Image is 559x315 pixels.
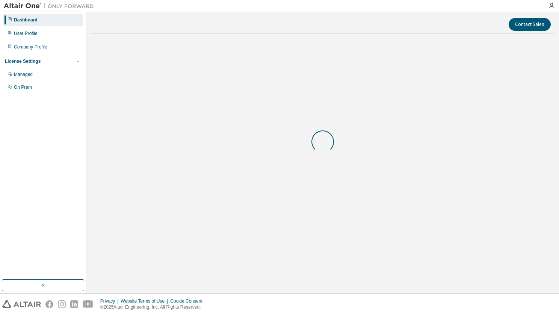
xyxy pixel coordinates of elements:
div: Privacy [100,298,121,304]
div: Dashboard [14,17,38,23]
img: Altair One [4,2,98,10]
div: Managed [14,71,33,77]
img: linkedin.svg [70,300,78,308]
div: User Profile [14,30,38,36]
img: youtube.svg [83,300,94,308]
button: Contact Sales [509,18,551,31]
div: Company Profile [14,44,47,50]
img: altair_logo.svg [2,300,41,308]
div: Cookie Consent [170,298,207,304]
div: License Settings [5,58,41,64]
img: facebook.svg [45,300,53,308]
img: instagram.svg [58,300,66,308]
div: On Prem [14,84,32,90]
div: Website Terms of Use [121,298,170,304]
p: © 2025 Altair Engineering, Inc. All Rights Reserved. [100,304,207,310]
